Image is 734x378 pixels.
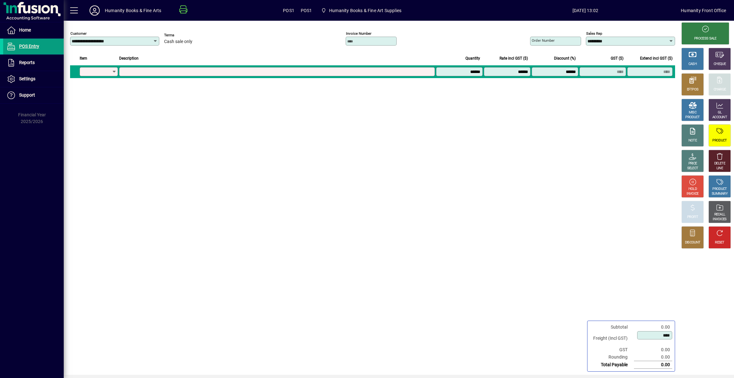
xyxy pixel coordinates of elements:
[590,323,634,331] td: Subtotal
[590,331,634,346] td: Freight (Incl GST)
[80,55,87,62] span: Item
[713,217,726,222] div: INVOICES
[716,166,723,171] div: LINE
[164,39,192,44] span: Cash sale only
[634,353,672,361] td: 0.00
[3,55,64,71] a: Reports
[634,346,672,353] td: 0.00
[634,361,672,369] td: 0.00
[640,55,673,62] span: Extend incl GST ($)
[301,5,312,16] span: POS1
[688,62,697,67] div: CASH
[634,323,672,331] td: 0.00
[532,38,555,43] mat-label: Order number
[688,161,697,166] div: PRICE
[19,44,39,49] span: POS Entry
[19,27,31,33] span: Home
[714,212,725,217] div: RECALL
[714,161,725,166] div: DELETE
[283,5,294,16] span: POS1
[718,110,722,115] div: GL
[500,55,528,62] span: Rate incl GST ($)
[3,71,64,87] a: Settings
[105,5,162,16] div: Humanity Books & Fine Arts
[681,5,726,16] div: Humanity Front Office
[19,60,35,65] span: Reports
[712,192,728,196] div: SUMMARY
[590,353,634,361] td: Rounding
[715,240,724,245] div: RESET
[554,55,576,62] span: Discount (%)
[586,31,602,36] mat-label: Sales rep
[688,138,697,143] div: NOTE
[164,33,202,37] span: Terms
[19,92,35,98] span: Support
[714,87,726,92] div: CHARGE
[3,87,64,103] a: Support
[685,115,700,120] div: PRODUCT
[689,110,696,115] div: MISC
[694,36,716,41] div: PROCESS SALE
[712,138,727,143] div: PRODUCT
[490,5,681,16] span: [DATE] 13:02
[687,166,698,171] div: SELECT
[687,192,698,196] div: INVOICE
[687,87,699,92] div: EFTPOS
[465,55,480,62] span: Quantity
[70,31,87,36] mat-label: Customer
[688,187,697,192] div: HOLD
[687,215,698,220] div: PROFIT
[712,115,727,120] div: ACCOUNT
[119,55,139,62] span: Description
[319,5,404,16] span: Humanity Books & Fine Art Supplies
[685,240,700,245] div: DISCOUNT
[3,22,64,38] a: Home
[84,5,105,16] button: Profile
[590,361,634,369] td: Total Payable
[712,187,727,192] div: PRODUCT
[329,5,401,16] span: Humanity Books & Fine Art Supplies
[346,31,371,36] mat-label: Invoice number
[714,62,726,67] div: CHEQUE
[611,55,623,62] span: GST ($)
[590,346,634,353] td: GST
[19,76,35,81] span: Settings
